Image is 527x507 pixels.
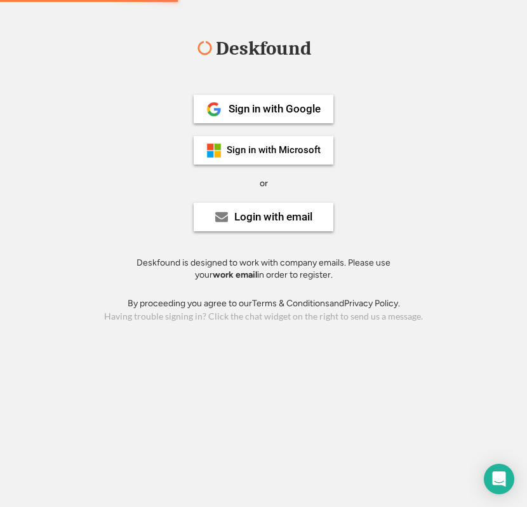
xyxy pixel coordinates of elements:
div: Login with email [234,212,312,222]
a: Terms & Conditions [252,298,330,309]
a: Privacy Policy. [344,298,400,309]
div: Deskfound [210,39,317,58]
img: ms-symbollockup_mssymbol_19.png [206,143,222,158]
div: Deskfound is designed to work with company emails. Please use your in order to register. [121,257,406,281]
strong: work email [213,269,257,280]
div: or [260,177,268,190]
div: Sign in with Microsoft [227,145,321,155]
div: By proceeding you agree to our and [128,297,400,310]
div: Open Intercom Messenger [484,464,514,494]
img: 1024px-Google__G__Logo.svg.png [206,102,222,117]
div: Sign in with Google [229,104,321,114]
